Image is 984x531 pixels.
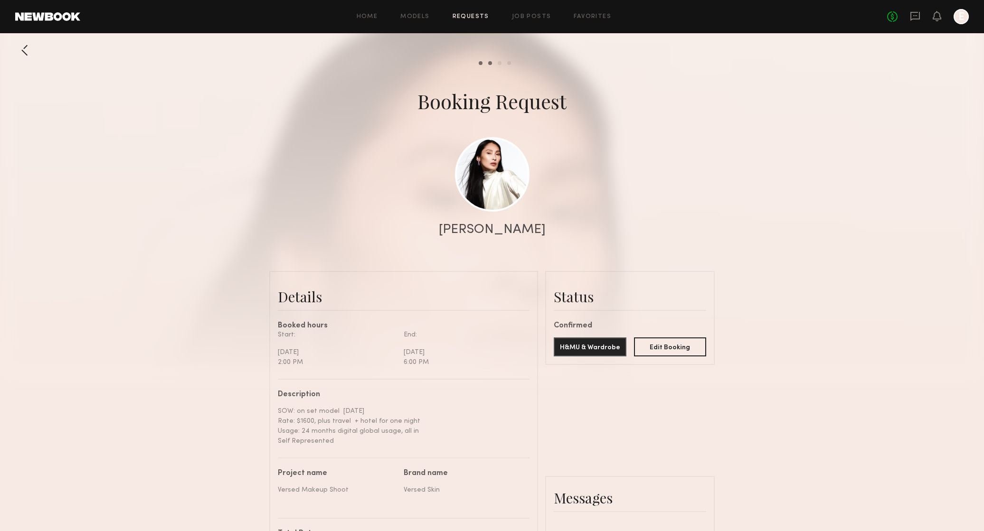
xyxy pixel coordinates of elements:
[278,470,397,477] div: Project name
[554,322,706,330] div: Confirmed
[554,337,626,356] button: H&MU & Wardrobe
[404,470,522,477] div: Brand name
[417,88,567,114] div: Booking Request
[439,223,546,236] div: [PERSON_NAME]
[453,14,489,20] a: Requests
[574,14,611,20] a: Favorites
[278,322,530,330] div: Booked hours
[278,406,522,446] div: SOW: on set model [DATE] Rate: $1600, plus travel + hotel for one night Usage: 24 months digital ...
[278,485,397,495] div: Versed Makeup Shoot
[512,14,551,20] a: Job Posts
[404,330,522,340] div: End:
[278,330,397,340] div: Start:
[404,357,522,367] div: 6:00 PM
[404,485,522,495] div: Versed Skin
[954,9,969,24] a: E
[634,337,707,356] button: Edit Booking
[400,14,429,20] a: Models
[554,287,706,306] div: Status
[554,488,706,507] div: Messages
[278,391,522,399] div: Description
[357,14,378,20] a: Home
[278,347,397,357] div: [DATE]
[278,357,397,367] div: 2:00 PM
[404,347,522,357] div: [DATE]
[278,287,530,306] div: Details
